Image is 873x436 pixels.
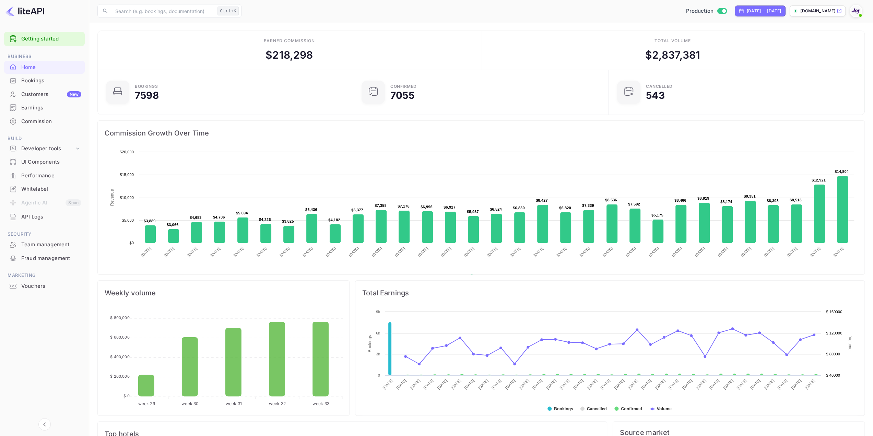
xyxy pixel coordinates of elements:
[809,246,821,258] text: [DATE]
[559,378,570,390] text: [DATE]
[625,246,636,258] text: [DATE]
[513,206,525,210] text: $6,830
[167,223,179,227] text: $3,066
[717,246,729,258] text: [DATE]
[4,272,85,279] span: Marketing
[826,352,840,356] text: $ 80000
[477,378,489,390] text: [DATE]
[423,378,434,390] text: [DATE]
[4,135,85,142] span: Build
[646,84,673,89] div: CANCELLED
[671,246,683,258] text: [DATE]
[21,118,81,126] div: Commission
[135,91,159,100] div: 7598
[135,84,158,89] div: Bookings
[444,205,456,209] text: $6,927
[233,246,244,258] text: [DATE]
[129,241,134,245] text: $0
[536,198,548,202] text: $8,427
[4,61,85,74] div: Home
[518,378,530,390] text: [DATE]
[697,196,709,200] text: $8,919
[21,158,81,166] div: UI Components
[582,203,594,208] text: $7,339
[826,310,842,314] text: $ 160000
[21,91,81,98] div: Customers
[110,374,129,379] tspan: $ 200,000
[722,378,734,390] text: [DATE]
[683,7,729,15] div: Switch to Sandbox mode
[4,155,85,169] div: UI Components
[476,274,494,279] text: Revenue
[4,115,85,128] a: Commission
[556,246,567,258] text: [DATE]
[804,378,816,390] text: [DATE]
[259,217,271,222] text: $4,226
[640,378,652,390] text: [DATE]
[654,378,666,390] text: [DATE]
[376,352,380,356] text: 3k
[735,5,786,16] div: Click to change the date range period
[750,378,761,390] text: [DATE]
[21,282,81,290] div: Vouchers
[654,38,691,44] div: Total volume
[396,378,407,390] text: [DATE]
[256,246,267,258] text: [DATE]
[694,246,706,258] text: [DATE]
[695,378,707,390] text: [DATE]
[21,35,81,43] a: Getting started
[532,378,543,390] text: [DATE]
[4,231,85,238] span: Security
[138,401,155,406] tspan: week 29
[545,378,557,390] text: [DATE]
[269,401,286,406] tspan: week 32
[767,199,779,203] text: $8,398
[163,246,175,258] text: [DATE]
[21,255,81,262] div: Fraud management
[573,378,584,390] text: [DATE]
[110,315,129,320] tspan: $ 800,000
[4,169,85,182] a: Performance
[463,378,475,390] text: [DATE]
[777,378,788,390] text: [DATE]
[394,246,406,258] text: [DATE]
[833,246,844,258] text: [DATE]
[709,378,720,390] text: [DATE]
[371,246,383,258] text: [DATE]
[390,84,417,89] div: Confirmed
[111,4,215,18] input: Search (e.g. bookings, documentation)
[486,246,498,258] text: [DATE]
[744,194,756,198] text: $9,351
[554,406,573,411] text: Bookings
[398,204,410,208] text: $7,176
[4,74,85,87] div: Bookings
[587,406,607,411] text: Cancelled
[812,178,826,182] text: $12,921
[490,207,502,211] text: $6,524
[4,155,85,168] a: UI Components
[5,5,44,16] img: LiteAPI logo
[646,91,664,100] div: 543
[4,182,85,196] div: Whitelabel
[835,169,849,174] text: $14,804
[362,287,858,298] span: Total Earnings
[450,378,462,390] text: [DATE]
[110,354,129,359] tspan: $ 400,000
[210,246,221,258] text: [DATE]
[848,337,852,351] text: Volume
[105,287,342,298] span: Weekly volume
[4,88,85,101] a: CustomersNew
[579,246,590,258] text: [DATE]
[740,246,752,258] text: [DATE]
[266,47,313,63] div: $ 218,298
[302,246,314,258] text: [DATE]
[681,378,693,390] text: [DATE]
[4,238,85,251] a: Team management
[826,373,840,377] text: $ 40000
[378,373,380,377] text: 0
[21,185,81,193] div: Whitelabel
[325,246,337,258] text: [DATE]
